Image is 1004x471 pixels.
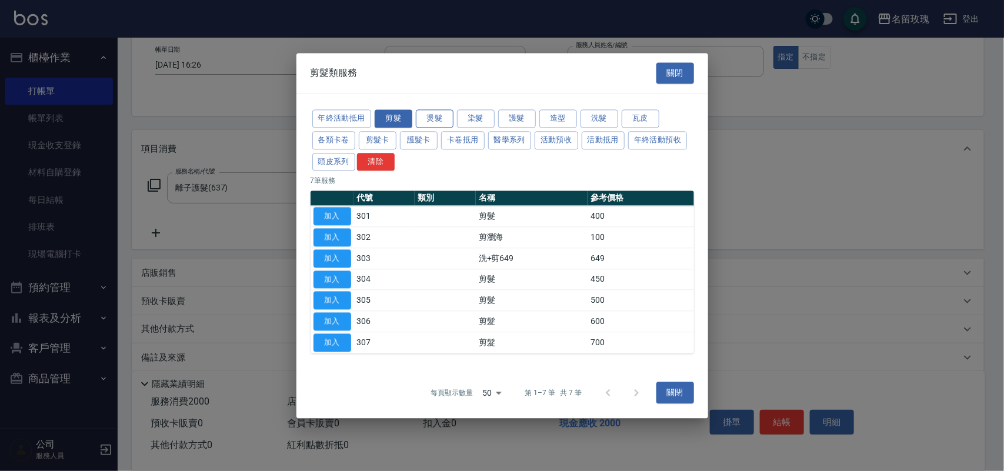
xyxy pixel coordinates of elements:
[656,62,694,84] button: 關閉
[359,131,396,149] button: 剪髮卡
[582,131,625,149] button: 活動抵用
[476,191,588,206] th: 名稱
[476,332,588,353] td: 剪髮
[622,109,659,128] button: 瓦皮
[354,248,415,269] td: 303
[312,153,356,171] button: 頭皮系列
[431,388,473,398] p: 每頁顯示數量
[354,269,415,290] td: 304
[312,109,371,128] button: 年終活動抵用
[588,227,693,248] td: 100
[313,333,351,352] button: 加入
[656,382,694,404] button: 關閉
[416,109,453,128] button: 燙髮
[313,292,351,310] button: 加入
[313,228,351,246] button: 加入
[457,109,495,128] button: 染髮
[588,311,693,332] td: 600
[588,191,693,206] th: 參考價格
[313,312,351,330] button: 加入
[313,249,351,268] button: 加入
[525,388,582,398] p: 第 1–7 筆 共 7 筆
[476,206,588,227] td: 剪髮
[488,131,532,149] button: 醫學系列
[354,206,415,227] td: 301
[478,377,506,409] div: 50
[311,176,694,186] p: 7 筆服務
[354,311,415,332] td: 306
[588,290,693,311] td: 500
[311,67,358,79] span: 剪髮類服務
[313,270,351,289] button: 加入
[588,248,693,269] td: 649
[354,332,415,353] td: 307
[581,109,618,128] button: 洗髮
[539,109,577,128] button: 造型
[535,131,578,149] button: 活動預收
[357,153,395,171] button: 清除
[588,206,693,227] td: 400
[498,109,536,128] button: 護髮
[415,191,476,206] th: 類別
[628,131,687,149] button: 年終活動預收
[476,227,588,248] td: 剪瀏海
[354,290,415,311] td: 305
[588,269,693,290] td: 450
[476,248,588,269] td: 洗+剪649
[375,109,412,128] button: 剪髮
[312,131,356,149] button: 各類卡卷
[400,131,438,149] button: 護髮卡
[354,227,415,248] td: 302
[588,332,693,353] td: 700
[476,290,588,311] td: 剪髮
[354,191,415,206] th: 代號
[313,208,351,226] button: 加入
[441,131,485,149] button: 卡卷抵用
[476,269,588,290] td: 剪髮
[476,311,588,332] td: 剪髮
